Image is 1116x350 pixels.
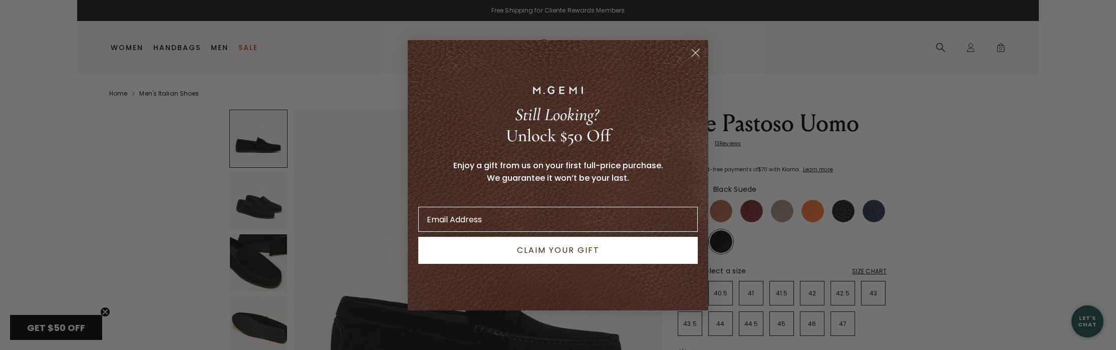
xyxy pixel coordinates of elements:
[515,104,599,125] span: Still Looking?
[506,125,611,146] span: Unlock $50 Off
[687,44,704,62] button: Close dialog
[453,160,663,184] span: Enjoy a gift from us on your first full-price purchase. We guarantee it won’t be your last.
[533,86,583,94] img: M.GEMI
[418,237,698,264] button: CLAIM YOUR GIFT
[418,207,698,232] input: Email Address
